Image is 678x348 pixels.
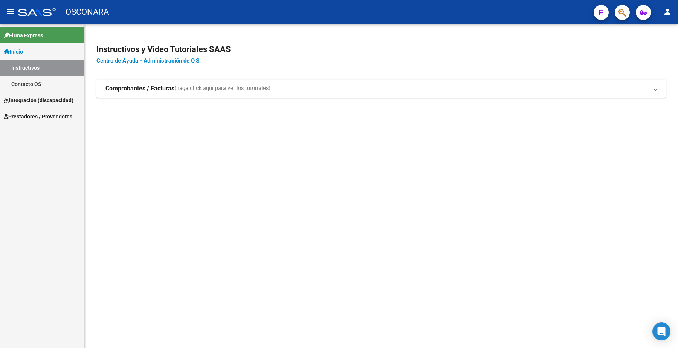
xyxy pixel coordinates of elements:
[652,322,670,340] div: Open Intercom Messenger
[174,84,270,93] span: (haga click aquí para ver los tutoriales)
[96,80,666,98] mat-expansion-panel-header: Comprobantes / Facturas(haga click aquí para ver los tutoriales)
[96,57,201,64] a: Centro de Ayuda - Administración de O.S.
[663,7,672,16] mat-icon: person
[105,84,174,93] strong: Comprobantes / Facturas
[4,112,72,121] span: Prestadores / Proveedores
[4,96,73,104] span: Integración (discapacidad)
[60,4,109,20] span: - OSCONARA
[4,31,43,40] span: Firma Express
[4,48,23,56] span: Inicio
[6,7,15,16] mat-icon: menu
[96,42,666,57] h2: Instructivos y Video Tutoriales SAAS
